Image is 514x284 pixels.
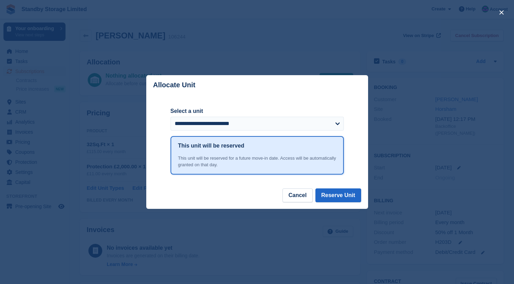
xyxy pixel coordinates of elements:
[178,142,244,150] h1: This unit will be reserved
[171,107,344,115] label: Select a unit
[282,188,312,202] button: Cancel
[496,7,507,18] button: close
[153,81,195,89] p: Allocate Unit
[315,188,361,202] button: Reserve Unit
[178,155,336,168] div: This unit will be reserved for a future move-in date. Access will be automatically granted on tha...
